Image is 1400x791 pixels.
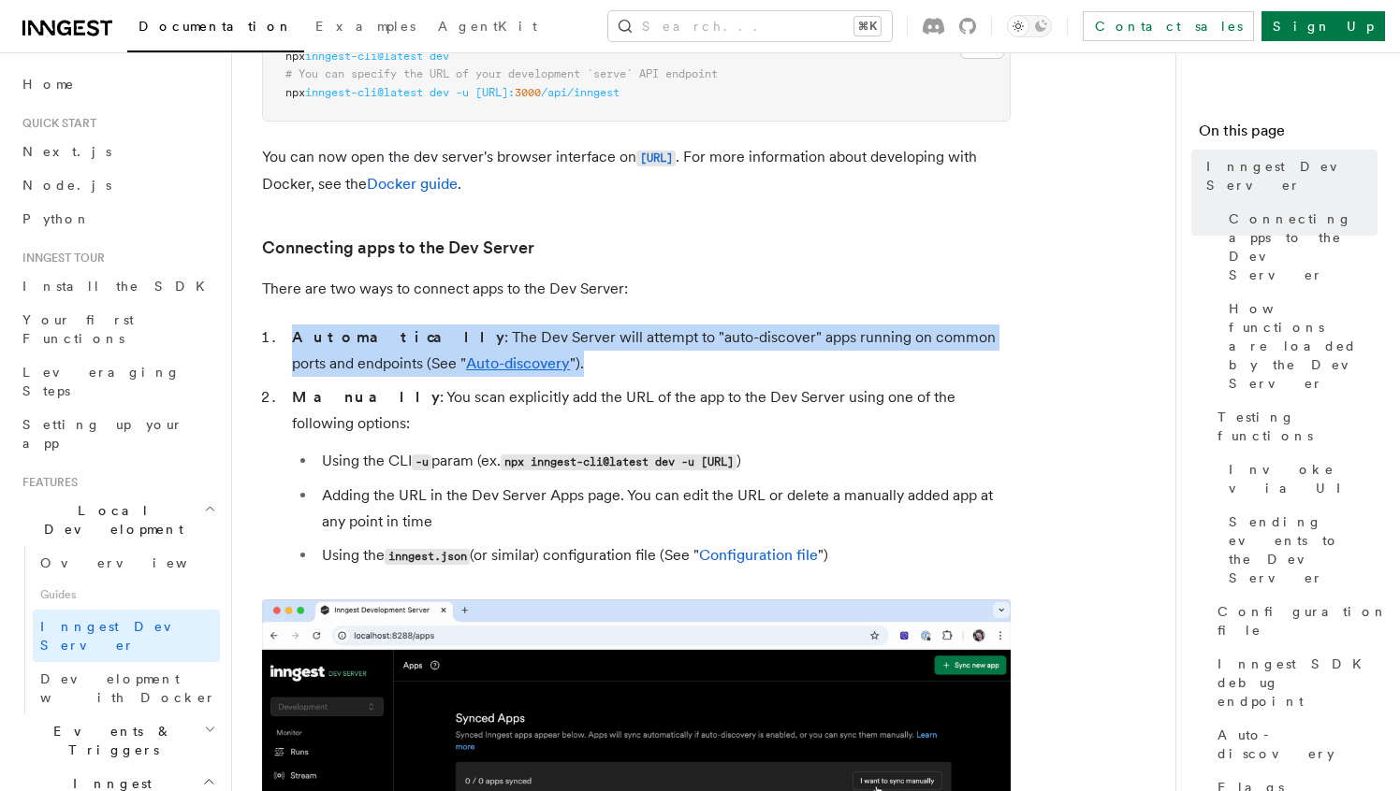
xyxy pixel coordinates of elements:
[15,355,220,408] a: Leveraging Steps
[1210,647,1378,718] a: Inngest SDK debug endpoint
[305,86,423,99] span: inngest-cli@latest
[1229,299,1378,393] span: How functions are loaded by the Dev Server
[15,494,220,546] button: Local Development
[262,235,534,261] a: Connecting apps to the Dev Server
[1229,460,1378,497] span: Invoke via UI
[40,671,216,705] span: Development with Docker
[285,86,305,99] span: npx
[316,542,1011,569] li: Using the (or similar) configuration file (See " ")
[427,6,548,50] a: AgentKit
[412,454,431,470] code: -u
[286,384,1011,569] li: : You scan explicitly add the URL of the app to the Dev Server using one of the following options:
[15,546,220,714] div: Local Development
[22,178,111,193] span: Node.js
[438,19,537,34] span: AgentKit
[466,354,570,372] a: Auto-discovery
[15,135,220,168] a: Next.js
[15,116,96,131] span: Quick start
[1221,292,1378,400] a: How functions are loaded by the Dev Server
[1261,11,1385,41] a: Sign Up
[316,482,1011,535] li: Adding the URL in the Dev Server Apps page. You can edit the URL or delete a manually added app a...
[1218,602,1388,640] span: Configuration file
[1218,726,1378,763] span: Auto-discovery
[15,714,220,767] button: Events & Triggers
[15,303,220,355] a: Your first Functions
[1007,15,1052,37] button: Toggle dark mode
[541,86,620,99] span: /api/inngest
[1218,654,1378,711] span: Inngest SDK debug endpoint
[367,175,458,193] a: Docker guide
[22,417,183,451] span: Setting up your app
[1206,157,1378,194] span: Inngest Dev Server
[15,269,220,303] a: Install the SDK
[15,501,204,539] span: Local Development
[15,475,78,490] span: Features
[1221,505,1378,595] a: Sending events to the Dev Server
[316,448,1011,475] li: Using the CLI param (ex. )
[292,388,440,406] strong: Manually
[15,168,220,202] a: Node.js
[33,662,220,714] a: Development with Docker
[15,67,220,101] a: Home
[456,86,469,99] span: -u
[1229,512,1378,587] span: Sending events to the Dev Server
[33,580,220,610] span: Guides
[286,324,1011,377] li: : The Dev Server will attempt to "auto-discover" apps running on common ports and endpoints (See ...
[22,365,181,398] span: Leveraging Steps
[15,202,220,236] a: Python
[1210,718,1378,770] a: Auto-discovery
[1083,11,1254,41] a: Contact sales
[33,610,220,662] a: Inngest Dev Server
[854,17,881,36] kbd: ⌘K
[1221,453,1378,505] a: Invoke via UI
[15,722,204,759] span: Events & Triggers
[636,148,676,165] a: [URL]
[127,6,304,52] a: Documentation
[22,279,216,294] span: Install the SDK
[1218,408,1378,445] span: Testing functions
[285,67,718,80] span: # You can specify the URL of your development `serve` API endpoint
[1199,120,1378,150] h4: On this page
[22,312,134,346] span: Your first Functions
[15,408,220,460] a: Setting up your app
[501,454,736,470] code: npx inngest-cli@latest dev -u [URL]
[430,50,449,63] span: dev
[139,19,293,34] span: Documentation
[22,211,91,226] span: Python
[430,86,449,99] span: dev
[1229,209,1378,284] span: Connecting apps to the Dev Server
[40,555,233,570] span: Overview
[385,549,470,565] code: inngest.json
[515,86,541,99] span: 3000
[608,11,892,41] button: Search...⌘K
[1210,400,1378,453] a: Testing functions
[1210,595,1378,647] a: Configuration file
[315,19,416,34] span: Examples
[699,546,818,564] a: Configuration file
[262,144,1011,197] p: You can now open the dev server's browser interface on . For more information about developing wi...
[1221,202,1378,292] a: Connecting apps to the Dev Server
[22,144,111,159] span: Next.js
[1199,150,1378,202] a: Inngest Dev Server
[285,50,305,63] span: npx
[33,546,220,580] a: Overview
[305,50,423,63] span: inngest-cli@latest
[262,276,1011,302] p: There are two ways to connect apps to the Dev Server:
[15,251,105,266] span: Inngest tour
[22,75,75,93] span: Home
[475,86,515,99] span: [URL]:
[304,6,427,50] a: Examples
[40,619,200,653] span: Inngest Dev Server
[292,328,504,346] strong: Automatically
[636,151,676,166] code: [URL]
